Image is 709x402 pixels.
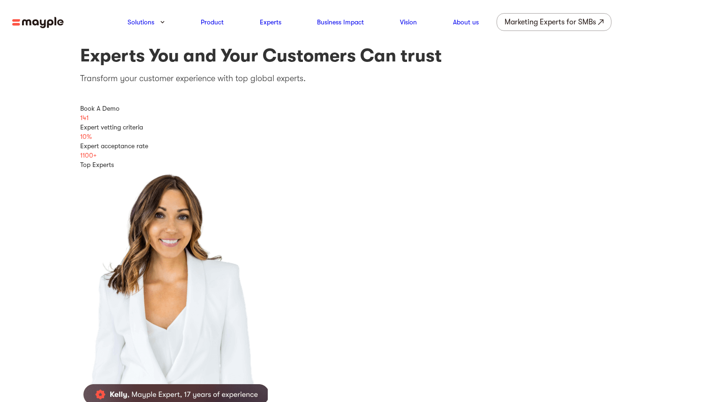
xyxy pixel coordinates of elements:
[80,113,629,122] div: 141
[80,44,629,67] h1: Experts You and Your Customers Can trust
[80,132,629,141] div: 10%
[80,160,629,169] div: Top Experts
[160,21,165,23] img: arrow-down
[317,16,364,28] a: Business Impact
[497,13,611,31] a: Marketing Experts for SMBs
[80,122,629,132] div: Expert vetting criteria
[400,16,417,28] a: Vision
[201,16,224,28] a: Product
[80,151,629,160] div: 1100+
[128,16,154,28] a: Solutions
[260,16,281,28] a: Experts
[80,104,629,113] div: Book A Demo
[505,15,596,29] div: Marketing Experts for SMBs
[80,141,629,151] div: Expert acceptance rate
[12,17,64,29] img: mayple-logo
[453,16,479,28] a: About us
[80,72,629,85] p: Transform your customer experience with top global experts.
